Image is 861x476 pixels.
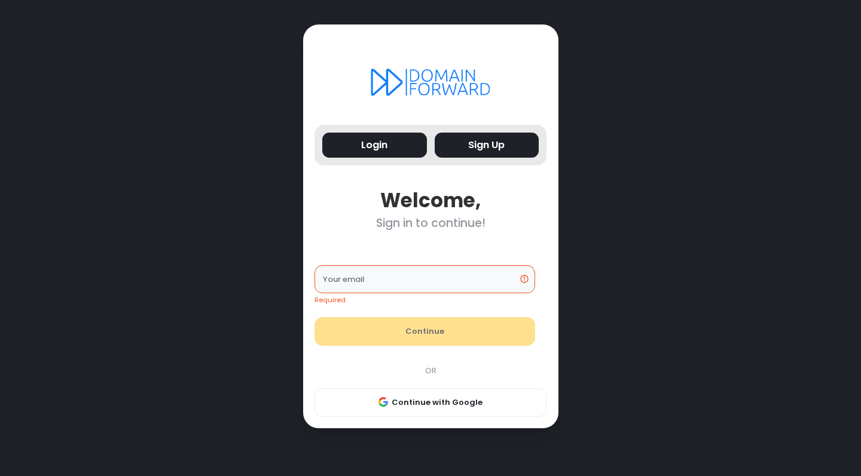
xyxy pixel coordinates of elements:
div: Sign in to continue! [315,216,546,230]
button: Continue with Google [315,388,546,417]
button: Login [322,133,427,158]
button: Sign Up [435,133,539,158]
div: OR [309,365,552,377]
div: Required [315,295,535,305]
div: Welcome, [315,189,546,212]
